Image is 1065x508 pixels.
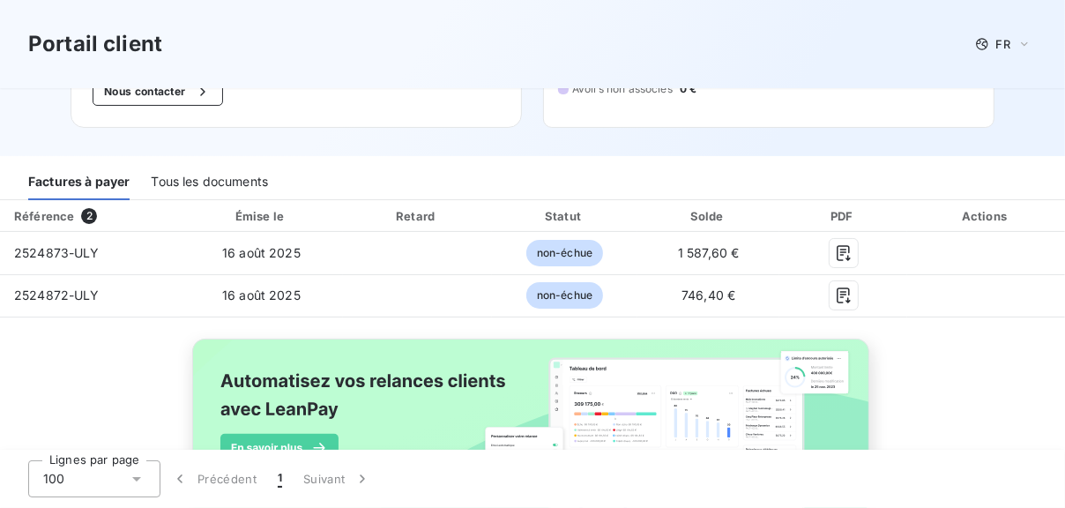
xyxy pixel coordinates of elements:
span: 1 [278,470,282,488]
span: 16 août 2025 [222,288,301,303]
span: 2 [81,208,97,224]
span: FR [996,37,1010,51]
h3: Portail client [28,28,162,60]
span: 16 août 2025 [222,245,301,260]
span: 2524872-ULY [14,288,100,303]
button: Suivant [293,460,382,497]
div: Tous les documents [151,163,268,200]
div: Émise le [183,207,339,225]
button: 1 [267,460,293,497]
span: 746,40 € [681,288,735,303]
span: non-échue [526,282,603,309]
div: Retard [346,207,488,225]
div: Solde [641,207,776,225]
span: 100 [43,470,64,488]
span: non-échue [526,240,603,266]
span: 1 587,60 € [678,245,740,260]
button: Nous contacter [93,78,223,106]
div: Factures à payer [28,163,130,200]
span: 0 € [680,81,696,97]
span: 2524873-ULY [14,245,100,260]
span: Avoirs non associés [572,81,673,97]
div: Référence [14,209,74,223]
div: PDF [783,207,904,225]
button: Précédent [160,460,267,497]
div: Statut [495,207,634,225]
div: Actions [911,207,1061,225]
